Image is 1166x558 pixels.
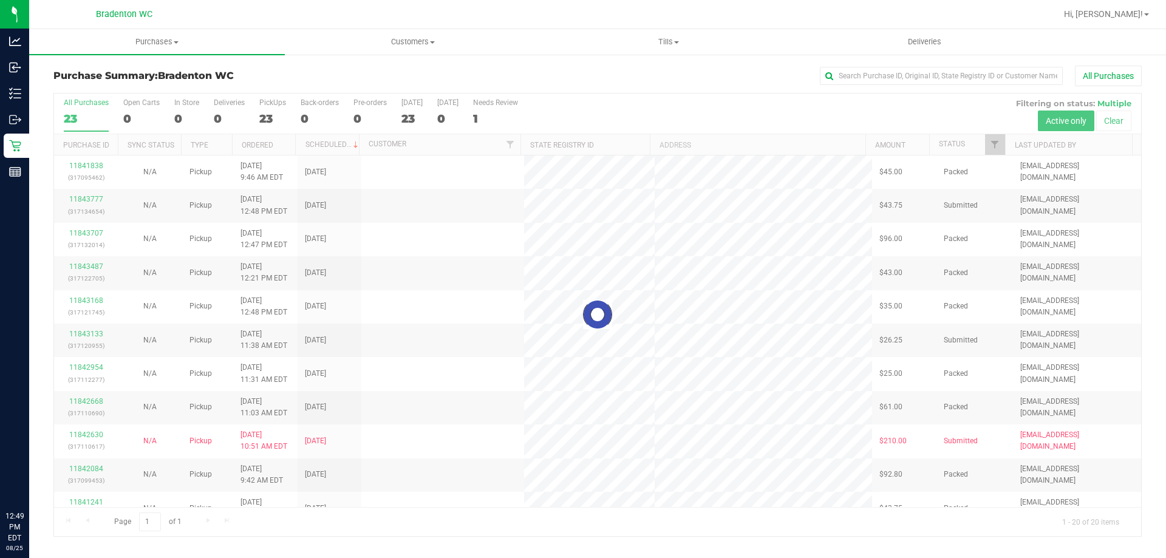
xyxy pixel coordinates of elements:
[285,36,540,47] span: Customers
[9,140,21,152] inline-svg: Retail
[285,29,540,55] a: Customers
[541,36,796,47] span: Tills
[29,36,285,47] span: Purchases
[9,35,21,47] inline-svg: Analytics
[96,9,152,19] span: Bradenton WC
[797,29,1052,55] a: Deliveries
[9,87,21,100] inline-svg: Inventory
[12,461,49,497] iframe: Resource center
[9,61,21,73] inline-svg: Inbound
[820,67,1063,85] input: Search Purchase ID, Original ID, State Registry ID or Customer Name...
[892,36,958,47] span: Deliveries
[5,511,24,543] p: 12:49 PM EDT
[53,70,416,81] h3: Purchase Summary:
[158,70,234,81] span: Bradenton WC
[29,29,285,55] a: Purchases
[9,166,21,178] inline-svg: Reports
[5,543,24,553] p: 08/25
[1064,9,1143,19] span: Hi, [PERSON_NAME]!
[540,29,796,55] a: Tills
[9,114,21,126] inline-svg: Outbound
[1075,66,1142,86] button: All Purchases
